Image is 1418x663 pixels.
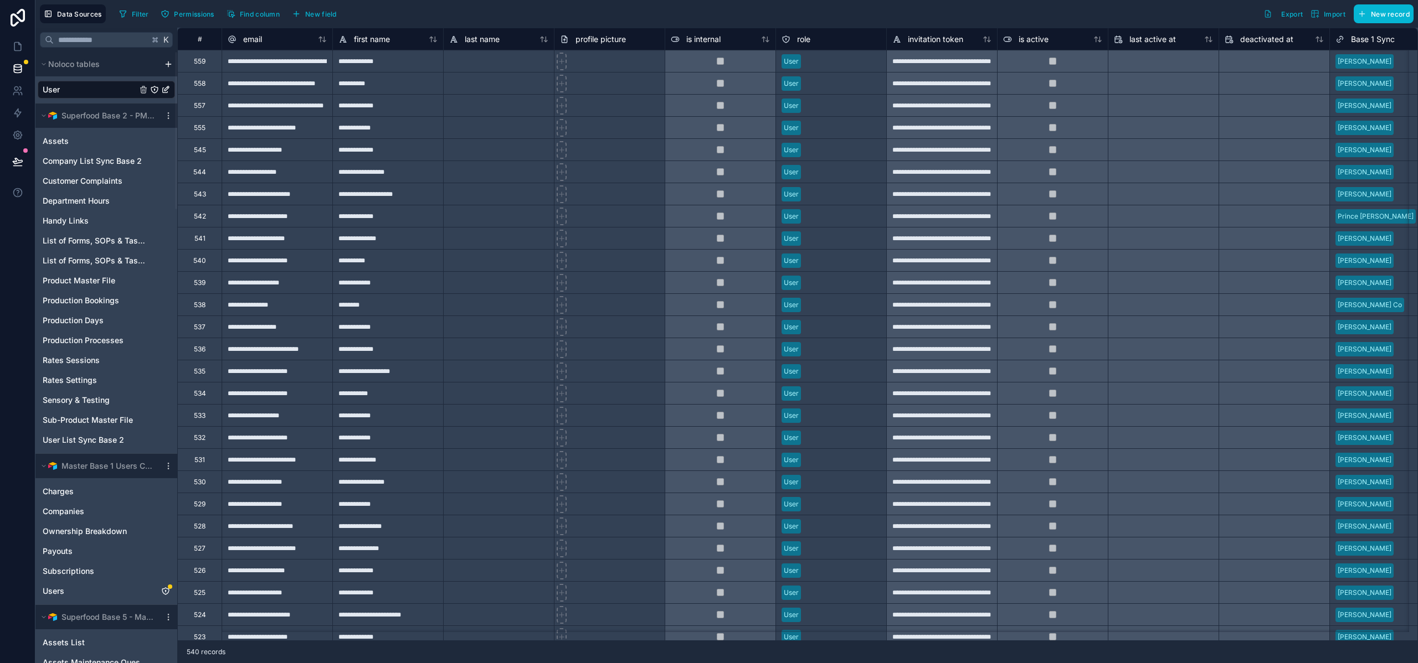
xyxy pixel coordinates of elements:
[1338,56,1391,66] div: [PERSON_NAME]
[162,36,170,44] span: K
[1260,4,1307,23] button: Export
[43,195,110,206] span: Department Hours
[43,215,89,226] span: Handy Links
[354,34,390,45] span: first name
[1338,278,1391,288] div: [PERSON_NAME]
[1338,123,1391,133] div: [PERSON_NAME]
[784,610,799,620] div: User
[38,192,175,210] div: Department Hours
[43,136,148,147] a: Assets
[157,6,218,22] button: Permissions
[43,526,127,537] span: Ownership Breakdown
[797,34,810,45] span: role
[38,108,160,123] button: Airtable LogoSuperfood Base 2 - PMF SOPS Production
[1338,433,1391,443] div: [PERSON_NAME]
[784,389,799,398] div: User
[1338,411,1391,421] div: [PERSON_NAME]
[784,167,799,177] div: User
[1338,543,1391,553] div: [PERSON_NAME]
[43,315,148,326] a: Production Days
[784,499,799,509] div: User
[43,434,148,446] a: User List Sync Base 2
[1307,4,1349,23] button: Import
[194,190,206,199] div: 543
[908,34,963,45] span: invitation token
[576,34,626,45] span: profile picture
[43,486,148,497] a: Charges
[43,295,119,306] span: Production Bookings
[784,300,799,310] div: User
[43,195,148,206] a: Department Hours
[43,415,133,426] span: Sub-Product Master File
[43,295,148,306] a: Production Bookings
[187,648,225,656] span: 540 records
[784,344,799,354] div: User
[1240,34,1293,45] span: deactivated at
[132,10,149,18] span: Filter
[43,586,148,597] a: Users
[38,634,175,651] div: Assets List
[784,145,799,155] div: User
[43,335,148,346] a: Production Processes
[1338,167,1391,177] div: [PERSON_NAME]
[784,521,799,531] div: User
[1338,499,1391,509] div: [PERSON_NAME]
[194,101,205,110] div: 557
[43,637,148,648] a: Assets List
[38,542,175,560] div: Payouts
[1338,322,1391,332] div: [PERSON_NAME]
[194,146,206,154] div: 545
[194,566,205,575] div: 526
[194,367,205,376] div: 535
[43,136,69,147] span: Assets
[1129,34,1176,45] span: last active at
[38,56,160,72] button: Noloco tables
[43,255,148,266] a: List of Forms, SOPs & Tasks [Versions]
[43,175,122,187] span: Customer Complaints
[784,211,799,221] div: User
[1338,256,1391,266] div: [PERSON_NAME]
[38,132,175,150] div: Assets
[43,84,60,95] span: User
[43,355,148,366] a: Rates Sessions
[1338,455,1391,465] div: [PERSON_NAME]
[43,486,74,497] span: Charges
[194,323,205,331] div: 537
[43,84,137,95] a: User
[43,506,84,517] span: Companies
[174,10,214,18] span: Permissions
[43,546,148,557] a: Payouts
[1338,477,1391,487] div: [PERSON_NAME]
[43,175,148,187] a: Customer Complaints
[1338,389,1391,398] div: [PERSON_NAME]
[1338,79,1391,89] div: [PERSON_NAME]
[1019,34,1049,45] span: is active
[43,506,148,517] a: Companies
[43,215,148,226] a: Handy Links
[194,234,205,243] div: 541
[43,395,110,406] span: Sensory & Testing
[38,609,160,625] button: Airtable LogoSuperfood Base 5 - Maintenance Assets
[61,110,155,121] span: Superfood Base 2 - PMF SOPS Production
[194,478,206,486] div: 530
[1354,4,1414,23] button: New record
[48,613,57,621] img: Airtable Logo
[48,462,57,470] img: Airtable Logo
[1338,566,1391,576] div: [PERSON_NAME]
[186,35,213,43] div: #
[43,546,73,557] span: Payouts
[1338,211,1414,221] div: Prince [PERSON_NAME]
[1324,10,1345,18] span: Import
[194,57,205,66] div: 559
[784,79,799,89] div: User
[194,522,205,531] div: 528
[194,79,205,88] div: 558
[38,232,175,250] div: List of Forms, SOPs & Tasks [Master]
[1338,300,1402,310] div: [PERSON_NAME] Co
[38,483,175,500] div: Charges
[784,278,799,288] div: User
[1338,366,1391,376] div: [PERSON_NAME]
[43,156,148,167] a: Company List Sync Base 2
[43,156,142,167] span: Company List Sync Base 2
